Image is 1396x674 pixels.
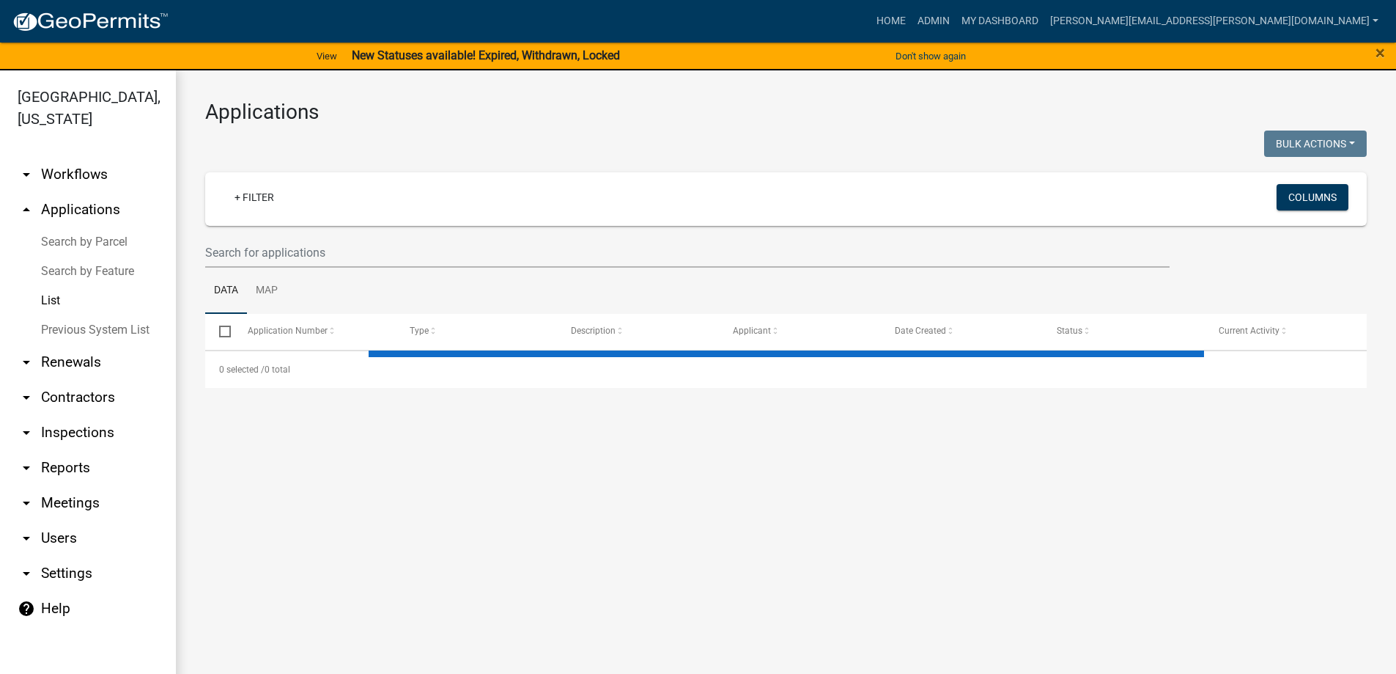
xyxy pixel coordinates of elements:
[18,389,35,406] i: arrow_drop_down
[18,424,35,442] i: arrow_drop_down
[205,314,233,349] datatable-header-cell: Select
[956,7,1044,35] a: My Dashboard
[205,351,1367,388] div: 0 total
[1057,326,1082,336] span: Status
[733,326,771,336] span: Applicant
[1264,131,1367,157] button: Bulk Actions
[18,565,35,582] i: arrow_drop_down
[1043,314,1205,349] datatable-header-cell: Status
[18,494,35,512] i: arrow_drop_down
[311,44,343,68] a: View
[223,184,286,210] a: + Filter
[205,238,1170,268] input: Search for applications
[1205,314,1367,349] datatable-header-cell: Current Activity
[890,44,972,68] button: Don't show again
[205,100,1367,125] h3: Applications
[719,314,881,349] datatable-header-cell: Applicant
[881,314,1043,349] datatable-header-cell: Date Created
[912,7,956,35] a: Admin
[18,530,35,547] i: arrow_drop_down
[1277,184,1348,210] button: Columns
[18,201,35,219] i: arrow_drop_up
[395,314,557,349] datatable-header-cell: Type
[1044,7,1384,35] a: [PERSON_NAME][EMAIL_ADDRESS][PERSON_NAME][DOMAIN_NAME]
[1219,326,1279,336] span: Current Activity
[205,268,247,315] a: Data
[247,268,287,315] a: Map
[219,365,265,375] span: 0 selected /
[1375,43,1385,63] span: ×
[18,354,35,371] i: arrow_drop_down
[1375,44,1385,62] button: Close
[233,314,395,349] datatable-header-cell: Application Number
[18,166,35,183] i: arrow_drop_down
[18,600,35,618] i: help
[248,326,328,336] span: Application Number
[410,326,429,336] span: Type
[895,326,946,336] span: Date Created
[557,314,719,349] datatable-header-cell: Description
[18,459,35,477] i: arrow_drop_down
[352,48,620,62] strong: New Statuses available! Expired, Withdrawn, Locked
[871,7,912,35] a: Home
[571,326,616,336] span: Description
